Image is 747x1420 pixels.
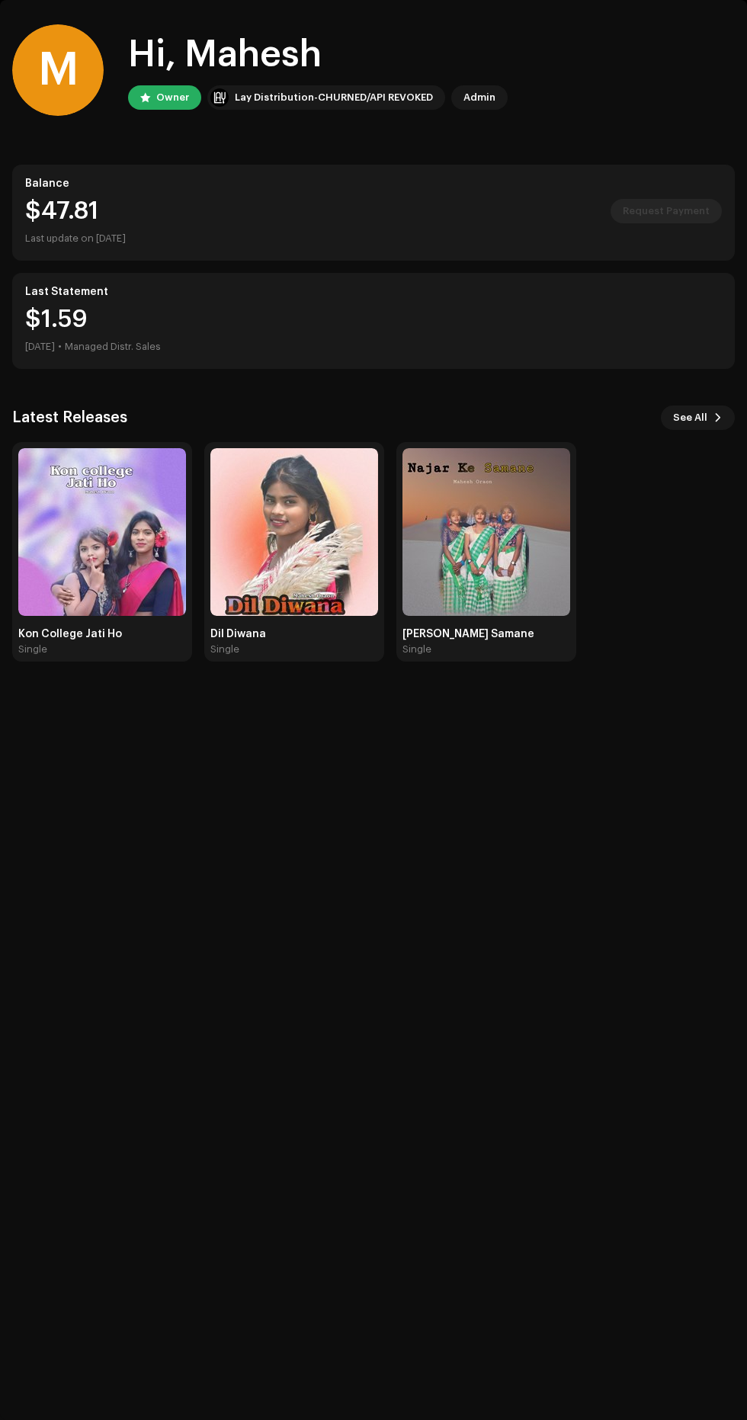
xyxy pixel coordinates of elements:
[12,24,104,116] div: M
[661,405,735,430] button: See All
[25,286,722,298] div: Last Statement
[156,88,189,107] div: Owner
[210,643,239,656] div: Single
[402,643,431,656] div: Single
[623,196,710,226] span: Request Payment
[128,30,508,79] div: Hi, Mahesh
[210,628,378,640] div: Dil Diwana
[25,229,722,248] div: Last update on [DATE]
[18,643,47,656] div: Single
[402,628,570,640] div: [PERSON_NAME] Samane
[402,448,570,616] img: 8b87619d-f7f5-4c50-a80e-2e607cd20129
[463,88,495,107] div: Admin
[58,338,62,356] div: •
[12,405,127,430] h3: Latest Releases
[25,178,722,190] div: Balance
[65,338,161,356] div: Managed Distr. Sales
[235,88,433,107] div: Lay Distribution-CHURNED/API REVOKED
[25,338,55,356] div: [DATE]
[210,448,378,616] img: b71cf40d-1b5e-47fd-a546-7f5eca9d5c0e
[18,628,186,640] div: Kon College Jati Ho
[210,88,229,107] img: 9eb99177-7e7a-45d5-8073-fef7358786d3
[18,448,186,616] img: d6b46812-f3dd-4606-af4e-6414b34a69ac
[673,402,707,433] span: See All
[12,165,735,261] re-o-card-value: Balance
[12,273,735,369] re-o-card-value: Last Statement
[611,199,722,223] button: Request Payment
